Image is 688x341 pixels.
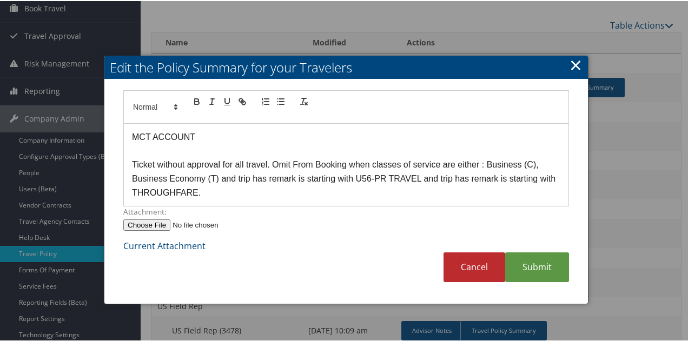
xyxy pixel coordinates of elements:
[123,239,206,251] a: Current Attachment
[444,251,505,281] a: Cancel
[132,129,560,143] p: MCT ACCOUNT
[505,251,569,281] a: Submit
[104,55,588,78] h2: Edit the Policy Summary for your Travelers
[570,53,582,75] a: Close
[123,205,569,216] label: Attachment:
[132,157,560,198] p: Ticket without approval for all travel. Omit From Booking when classes of service are either : Bu...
